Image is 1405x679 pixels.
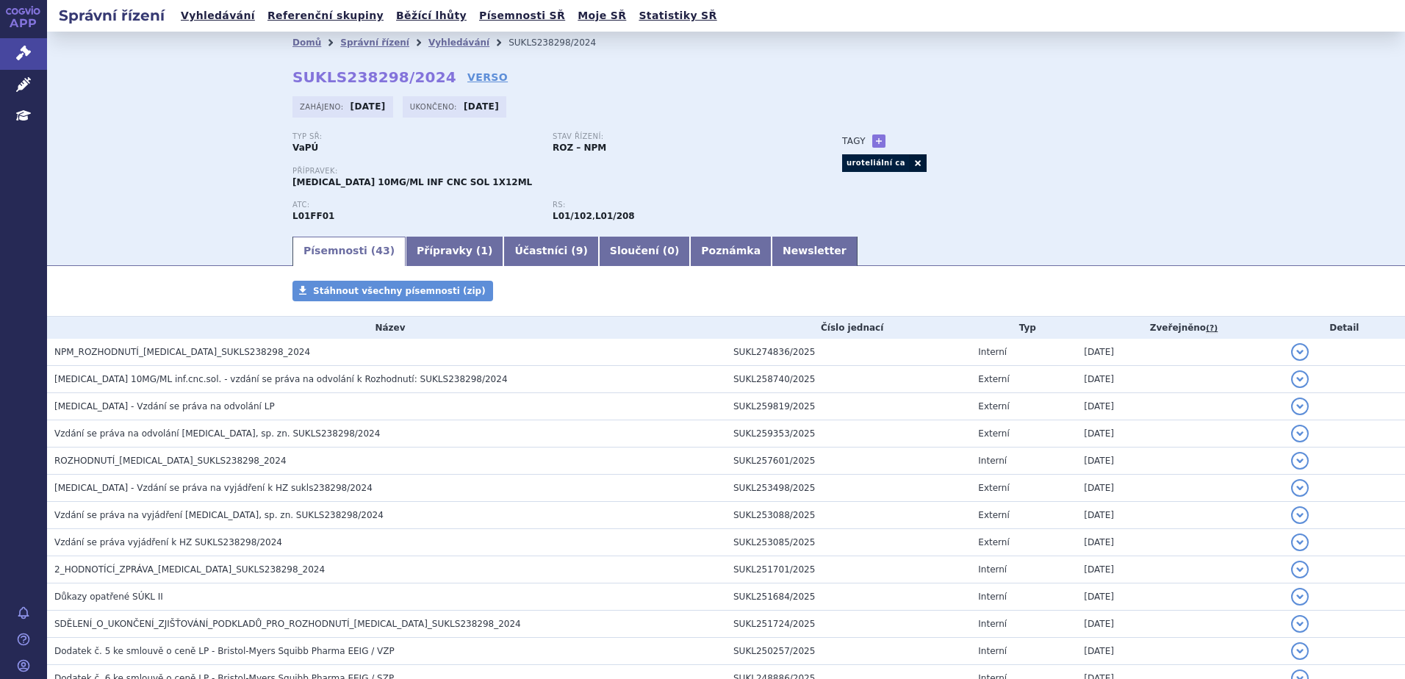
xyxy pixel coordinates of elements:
button: detail [1291,642,1309,660]
td: [DATE] [1077,529,1283,556]
button: detail [1291,561,1309,578]
td: SUKL253085/2025 [726,529,971,556]
span: [MEDICAL_DATA] 10MG/ML INF CNC SOL 1X12ML [292,177,532,187]
a: Správní řízení [340,37,409,48]
th: Název [47,317,726,339]
strong: nivolumab [553,211,592,221]
a: Stáhnout všechny písemnosti (zip) [292,281,493,301]
th: Detail [1284,317,1405,339]
button: detail [1291,343,1309,361]
span: ROZHODNUTÍ_OPDIVO_SUKLS238298_2024 [54,456,287,466]
p: Stav řízení: [553,132,798,141]
button: detail [1291,452,1309,470]
span: Interní [978,592,1007,602]
button: detail [1291,398,1309,415]
td: [DATE] [1077,475,1283,502]
button: detail [1291,425,1309,442]
a: Přípravky (1) [406,237,503,266]
span: Důkazy opatřené SÚKL II [54,592,163,602]
a: Vyhledávání [176,6,259,26]
span: Zahájeno: [300,101,346,112]
strong: SUKLS238298/2024 [292,68,456,86]
button: detail [1291,588,1309,606]
span: Stáhnout všechny písemnosti (zip) [313,286,486,296]
span: Ukončeno: [410,101,460,112]
button: detail [1291,533,1309,551]
td: [DATE] [1077,583,1283,611]
a: Běžící lhůty [392,6,471,26]
div: , [553,201,813,223]
span: NPM_ROZHODNUTÍ_OPDIVO_SUKLS238298_2024 [54,347,310,357]
td: [DATE] [1077,638,1283,665]
td: SUKL253088/2025 [726,502,971,529]
span: 1 [481,245,488,256]
span: Externí [978,537,1009,547]
p: Přípravek: [292,167,813,176]
td: SUKL253498/2025 [726,475,971,502]
th: Typ [971,317,1077,339]
span: Dodatek č. 5 ke smlouvě o ceně LP - Bristol-Myers Squibb Pharma EEIG / VZP [54,646,395,656]
li: SUKLS238298/2024 [509,32,615,54]
span: Externí [978,401,1009,412]
td: SUKL251724/2025 [726,611,971,638]
td: SUKL251701/2025 [726,556,971,583]
span: Interní [978,619,1007,629]
strong: [DATE] [351,101,386,112]
strong: [DATE] [464,101,499,112]
span: Externí [978,483,1009,493]
button: detail [1291,370,1309,388]
span: Externí [978,428,1009,439]
span: 2_HODNOTÍCÍ_ZPRÁVA_OPDIVO_SUKLS238298_2024 [54,564,325,575]
a: Moje SŘ [573,6,630,26]
span: Externí [978,510,1009,520]
td: [DATE] [1077,420,1283,448]
span: 0 [667,245,675,256]
td: [DATE] [1077,393,1283,420]
td: [DATE] [1077,366,1283,393]
a: Referenční skupiny [263,6,388,26]
strong: nivolumab k léčbě metastazujícího kolorektálního karcinomu [595,211,635,221]
td: [DATE] [1077,339,1283,366]
span: Vzdání se práva na odvolání OPDIVO, sp. zn. SUKLS238298/2024 [54,428,380,439]
button: detail [1291,479,1309,497]
a: VERSO [467,70,508,85]
span: SDĚLENÍ_O_UKONČENÍ_ZJIŠŤOVÁNÍ_PODKLADŮ_PRO_ROZHODNUTÍ_OPDIVO_SUKLS238298_2024 [54,619,521,629]
span: Interní [978,564,1007,575]
td: SUKL250257/2025 [726,638,971,665]
span: 43 [375,245,389,256]
p: ATC: [292,201,538,209]
a: Písemnosti SŘ [475,6,569,26]
span: 9 [576,245,583,256]
a: Písemnosti (43) [292,237,406,266]
span: Vzdání se práva na vyjádření OPDIVO, sp. zn. SUKLS238298/2024 [54,510,384,520]
td: SUKL258740/2025 [726,366,971,393]
span: OPDIVO - Vzdání se práva na vyjádření k HZ sukls238298/2024 [54,483,373,493]
td: SUKL274836/2025 [726,339,971,366]
a: Vyhledávání [428,37,489,48]
td: SUKL251684/2025 [726,583,971,611]
a: Sloučení (0) [599,237,690,266]
span: Interní [978,456,1007,466]
h3: Tagy [842,132,866,150]
td: SUKL257601/2025 [726,448,971,475]
a: Účastníci (9) [503,237,598,266]
span: Interní [978,646,1007,656]
span: Interní [978,347,1007,357]
th: Zveřejněno [1077,317,1283,339]
a: Domů [292,37,321,48]
a: Statistiky SŘ [634,6,721,26]
td: SUKL259353/2025 [726,420,971,448]
td: [DATE] [1077,448,1283,475]
p: RS: [553,201,798,209]
td: [DATE] [1077,611,1283,638]
button: detail [1291,615,1309,633]
abbr: (?) [1206,323,1218,334]
span: OPDIVO - Vzdání se práva na odvolání LP [54,401,275,412]
h2: Správní řízení [47,5,176,26]
td: [DATE] [1077,502,1283,529]
span: Vzdání se práva vyjádření k HZ SUKLS238298/2024 [54,537,282,547]
strong: ROZ – NPM [553,143,606,153]
button: detail [1291,506,1309,524]
a: Poznámka [690,237,772,266]
span: Externí [978,374,1009,384]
